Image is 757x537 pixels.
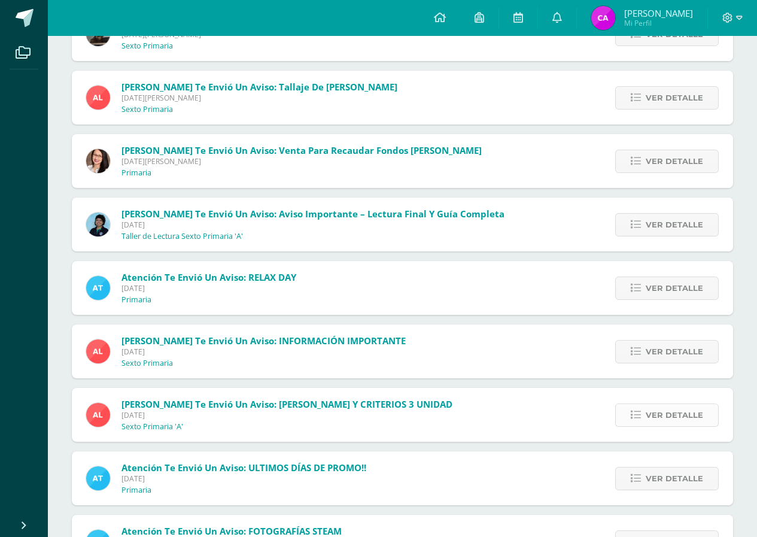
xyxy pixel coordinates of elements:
p: Sexto Primaria [121,41,173,51]
span: Ver detalle [646,341,703,363]
span: Mi Perfil [624,18,693,28]
span: [DATE][PERSON_NAME] [121,156,482,166]
span: Atención te envió un aviso: FOTOGRAFÍAS STEAM [121,525,342,537]
span: [PERSON_NAME] te envió un aviso: INFORMACIÓN IMPORTANTE [121,335,406,347]
span: Ver detalle [646,404,703,426]
p: Primaria [121,486,151,495]
p: Primaria [121,295,151,305]
span: Ver detalle [646,214,703,236]
span: [DATE] [121,410,452,420]
img: 2ffea78c32313793fe3641c097813157.png [86,339,110,363]
img: 9fc725f787f6a993fc92a288b7a8b70c.png [86,276,110,300]
p: Taller de Lectura Sexto Primaria 'A' [121,232,243,241]
img: d1f90f0812a01024d684830372caf62a.png [86,149,110,173]
span: [PERSON_NAME] te envió un aviso: Tallaje de [PERSON_NAME] [121,81,397,93]
span: [DATE] [121,474,366,484]
span: [DATE] [121,283,296,293]
span: [PERSON_NAME] te envió un aviso: Aviso importante – Lectura final y guía completa [121,208,504,220]
span: [DATE] [121,347,406,357]
span: [DATE][PERSON_NAME] [121,93,397,103]
span: Ver detalle [646,87,703,109]
img: d57e07c1bc35c907652cefc5b06cc8a1.png [86,213,110,236]
span: Ver detalle [646,277,703,299]
span: Atención te envió un aviso: ULTIMOS DÍAS DE PROMO!! [121,462,366,474]
p: Sexto Primaria [121,105,173,114]
img: 2ffea78c32313793fe3641c097813157.png [86,403,110,427]
span: [PERSON_NAME] [624,7,693,19]
img: 386326765ab7d4a173a90e2fe536d655.png [591,6,615,30]
span: Ver detalle [646,150,703,172]
p: Sexto Primaria 'A' [121,422,183,432]
p: Primaria [121,168,151,178]
span: Atención te envió un aviso: RELAX DAY [121,271,296,283]
p: Sexto Primaria [121,359,173,368]
span: Ver detalle [646,468,703,490]
img: 2ffea78c32313793fe3641c097813157.png [86,86,110,110]
span: [PERSON_NAME] te envió un aviso: [PERSON_NAME] Y CRITERIOS 3 UNIDAD [121,398,452,410]
span: [DATE] [121,220,504,230]
img: 9fc725f787f6a993fc92a288b7a8b70c.png [86,466,110,490]
span: [PERSON_NAME] te envió un aviso: Venta para recaudar fondos [PERSON_NAME] [121,144,482,156]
